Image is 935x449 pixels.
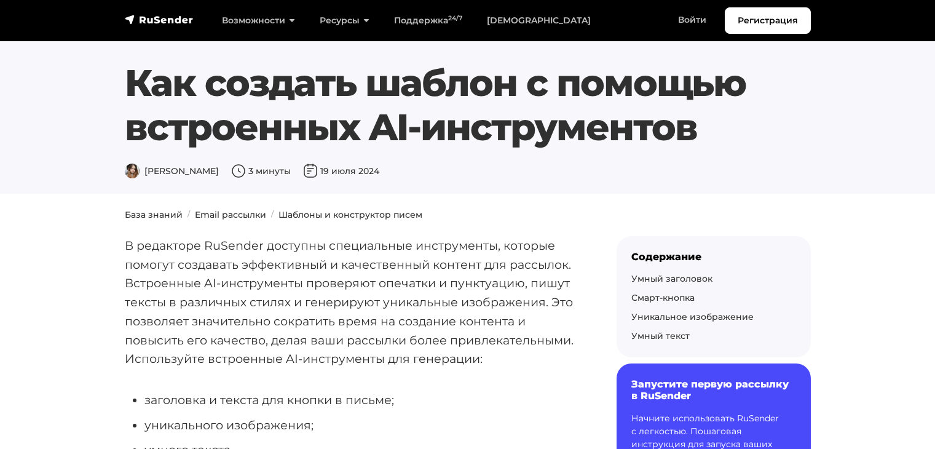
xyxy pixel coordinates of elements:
[231,165,291,177] span: 3 минуты
[125,165,219,177] span: [PERSON_NAME]
[303,165,379,177] span: 19 июля 2024
[307,8,382,33] a: Ресурсы
[303,164,318,178] img: Дата публикации
[125,209,183,220] a: База знаний
[125,61,811,149] h1: Как создать шаблон с помощью встроенных AI-инструментов
[210,8,307,33] a: Возможности
[631,273,712,284] a: Умный заголовок
[725,7,811,34] a: Регистрация
[448,14,462,22] sup: 24/7
[144,391,577,410] li: заголовка и текста для кнопки в письме;
[231,164,246,178] img: Время чтения
[631,378,796,402] h6: Запустите первую рассылку в RuSender
[631,251,796,263] div: Содержание
[125,14,194,26] img: RuSender
[382,8,475,33] a: Поддержка24/7
[125,236,577,368] p: В редакторе RuSender доступны специальные инструменты, которые помогут создавать эффективный и ка...
[631,292,695,303] a: Смарт-кнопка
[631,311,754,322] a: Уникальное изображение
[195,209,266,220] a: Email рассылки
[117,209,818,221] nav: breadcrumb
[631,330,690,341] a: Умный текст
[475,8,603,33] a: [DEMOGRAPHIC_DATA]
[666,7,719,33] a: Войти
[144,416,577,435] li: уникального изображения;
[278,209,422,220] a: Шаблоны и конструктор писем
